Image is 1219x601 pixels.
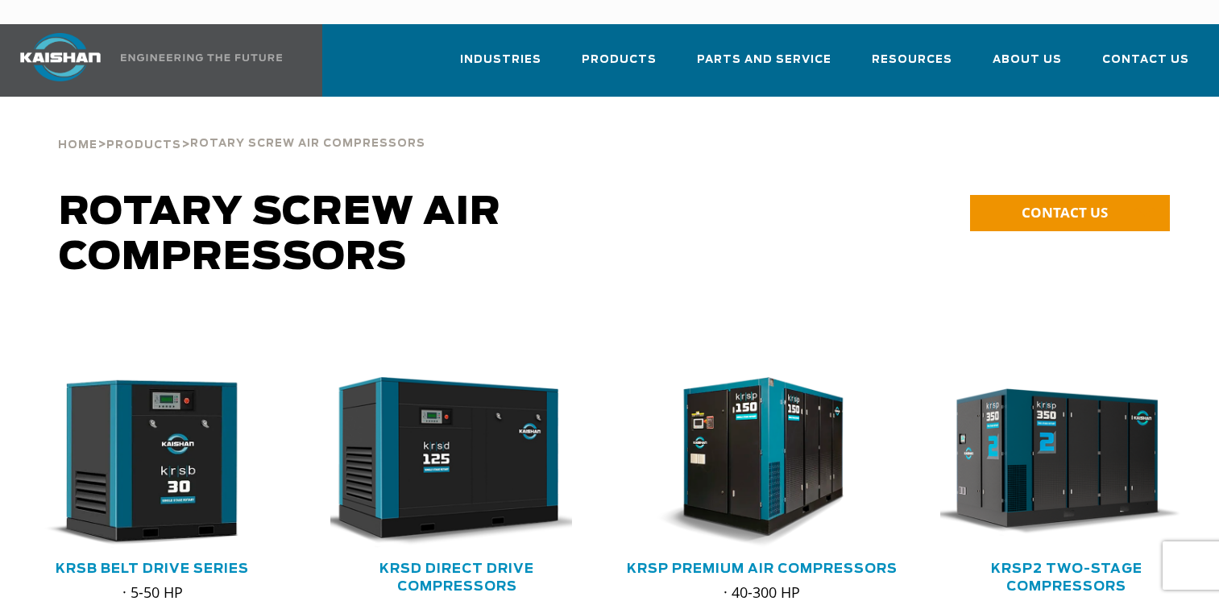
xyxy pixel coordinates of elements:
[940,377,1193,548] div: krsp350
[106,140,181,151] span: Products
[330,377,583,548] div: krsd125
[379,562,534,593] a: KRSD Direct Drive Compressors
[1022,203,1108,222] span: CONTACT US
[190,139,425,149] span: Rotary Screw Air Compressors
[318,377,572,548] img: krsd125
[872,51,952,69] span: Resources
[993,39,1062,93] a: About Us
[106,137,181,151] a: Products
[1102,39,1189,93] a: Contact Us
[993,51,1062,69] span: About Us
[58,140,97,151] span: Home
[14,377,267,548] img: krsb30
[58,137,97,151] a: Home
[928,377,1182,548] img: krsp350
[627,562,898,575] a: KRSP Premium Air Compressors
[460,39,541,93] a: Industries
[991,562,1142,593] a: KRSP2 Two-Stage Compressors
[872,39,952,93] a: Resources
[56,562,249,575] a: KRSB Belt Drive Series
[582,51,657,69] span: Products
[624,377,877,548] img: krsp150
[26,377,279,548] div: krsb30
[59,193,501,277] span: Rotary Screw Air Compressors
[697,39,831,93] a: Parts and Service
[582,39,657,93] a: Products
[460,51,541,69] span: Industries
[970,195,1170,231] a: CONTACT US
[697,51,831,69] span: Parts and Service
[636,377,889,548] div: krsp150
[1102,51,1189,69] span: Contact Us
[121,54,282,61] img: Engineering the future
[58,97,425,158] div: > >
